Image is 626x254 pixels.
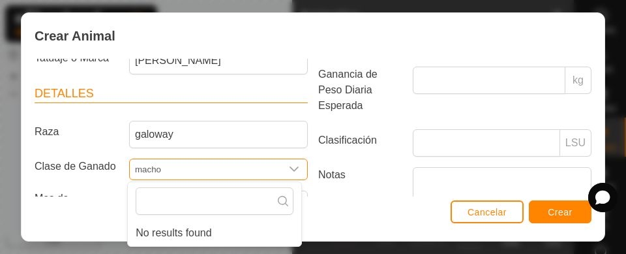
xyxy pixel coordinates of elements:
[560,129,591,157] p-inputgroup-addon: LSU
[281,159,307,180] div: dropdown trigger
[313,67,408,114] label: Ganancia de Peso Diaria Esperada
[29,121,124,143] label: Raza
[29,191,124,222] label: Mes de Nacimiento
[313,129,408,151] label: Clasificación
[313,167,408,241] label: Notas
[128,220,301,246] ul: Option List
[451,200,524,223] button: Cancelar
[468,207,507,217] span: Cancelar
[35,85,308,103] header: Detalles
[565,67,591,94] p-inputgroup-addon: kg
[130,159,281,180] input: Seleccione o ingrese una Clase de Ganado
[35,26,115,46] span: Crear Animal
[529,200,591,223] button: Crear
[128,220,301,246] li: No results found
[548,207,573,217] span: Crear
[29,159,124,175] label: Clase de Ganado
